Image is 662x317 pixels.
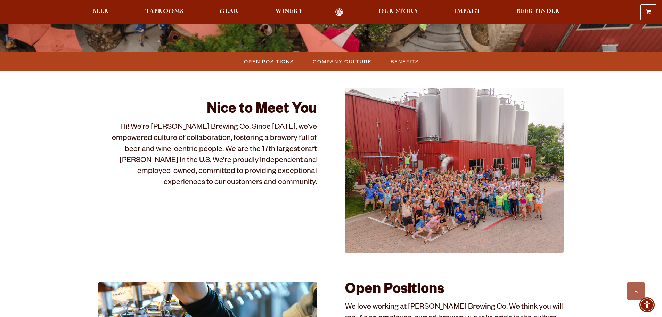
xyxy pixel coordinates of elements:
span: Winery [275,9,303,14]
a: Benefits [386,56,423,66]
a: Winery [271,8,308,16]
span: Open Positions [244,56,294,66]
span: Benefits [391,56,419,66]
a: Scroll to top [627,282,645,300]
a: Company Culture [309,56,375,66]
span: Beer Finder [516,9,560,14]
a: Our Story [374,8,423,16]
a: Beer [88,8,114,16]
div: Accessibility Menu [639,297,655,312]
span: Taprooms [145,9,183,14]
img: 51399232252_e3c7efc701_k (2) [345,88,564,252]
h2: Nice to Meet You [98,102,317,119]
a: Odell Home [326,8,352,16]
span: Hi! We’re [PERSON_NAME] Brewing Co. Since [DATE], we’ve empowered culture of collaboration, foste... [112,124,317,188]
span: Beer [92,9,109,14]
span: Our Story [378,9,418,14]
a: Gear [215,8,243,16]
span: Gear [220,9,239,14]
a: Impact [450,8,485,16]
span: Impact [455,9,480,14]
a: Taprooms [141,8,188,16]
h2: Open Positions [345,282,564,299]
a: Open Positions [240,56,297,66]
span: Company Culture [313,56,372,66]
a: Beer Finder [512,8,565,16]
